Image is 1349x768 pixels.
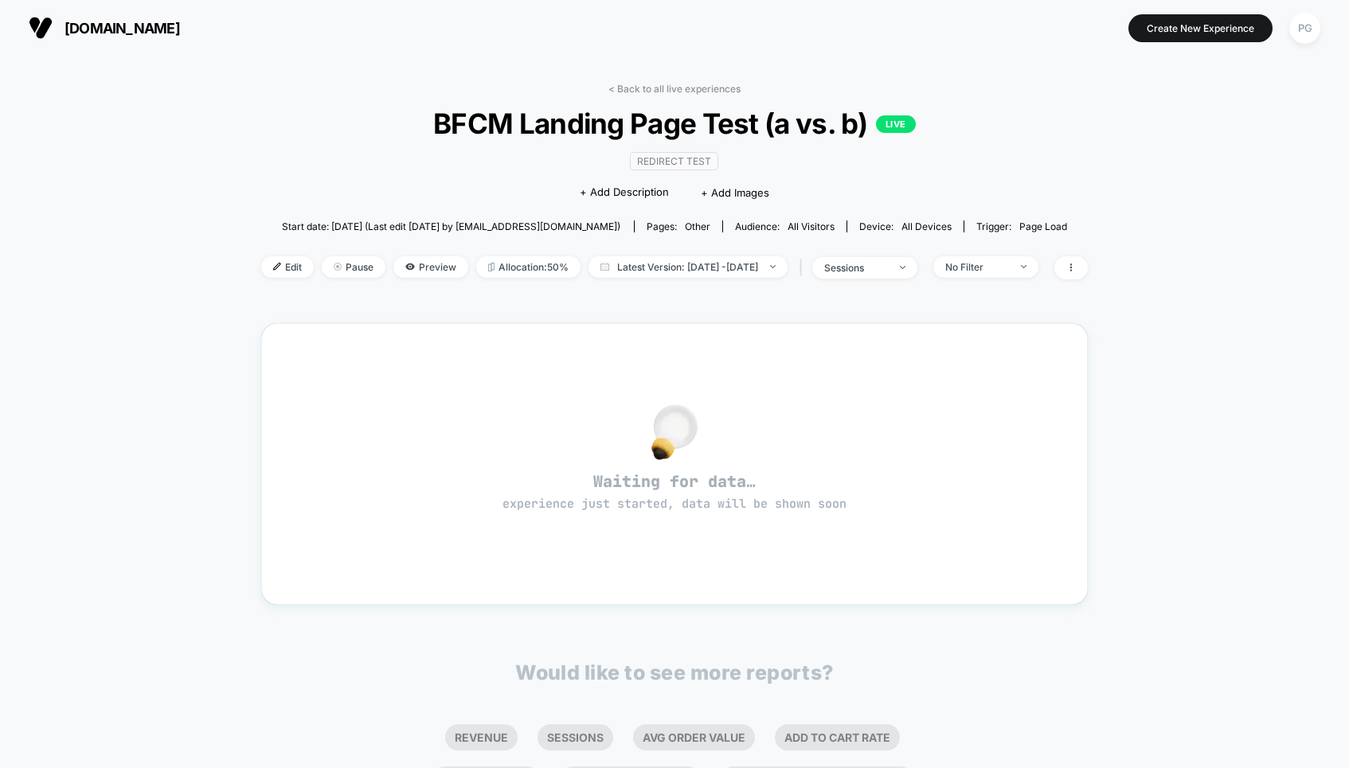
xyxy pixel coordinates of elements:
[775,724,900,750] li: Add To Cart Rate
[261,256,314,278] span: Edit
[976,220,1067,232] div: Trigger:
[633,724,755,750] li: Avg Order Value
[1284,12,1325,45] button: PG
[847,220,964,232] span: Device:
[796,256,812,279] span: |
[770,265,776,268] img: end
[445,724,518,750] li: Revenue
[290,471,1059,513] span: Waiting for data…
[334,263,342,271] img: end
[945,261,1009,273] div: No Filter
[303,107,1046,140] span: BFCM Landing Page Test (a vs. b)
[647,220,710,232] div: Pages:
[651,404,698,460] img: no_data
[630,152,718,170] span: Redirect Test
[824,262,888,274] div: sessions
[393,256,468,278] span: Preview
[608,83,741,95] a: < Back to all live experiences
[538,724,613,750] li: Sessions
[488,263,495,271] img: rebalance
[901,220,952,232] span: all devices
[600,263,609,271] img: calendar
[476,256,581,278] span: Allocation: 50%
[29,16,53,40] img: Visually logo
[701,186,769,199] span: + Add Images
[685,220,710,232] span: other
[876,115,916,133] p: LIVE
[900,266,905,269] img: end
[788,220,835,232] span: All Visitors
[588,256,788,278] span: Latest Version: [DATE] - [DATE]
[515,661,834,684] p: Would like to see more reports?
[65,20,180,37] span: [DOMAIN_NAME]
[735,220,835,232] div: Audience:
[282,220,620,232] span: Start date: [DATE] (Last edit [DATE] by [EMAIL_ADDRESS][DOMAIN_NAME])
[1019,220,1067,232] span: Page Load
[24,15,185,41] button: [DOMAIN_NAME]
[580,185,669,201] span: + Add Description
[273,263,281,271] img: edit
[502,496,847,512] span: experience just started, data will be shown soon
[322,256,385,278] span: Pause
[1289,13,1320,44] div: PG
[1128,14,1273,42] button: Create New Experience
[1021,265,1026,268] img: end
